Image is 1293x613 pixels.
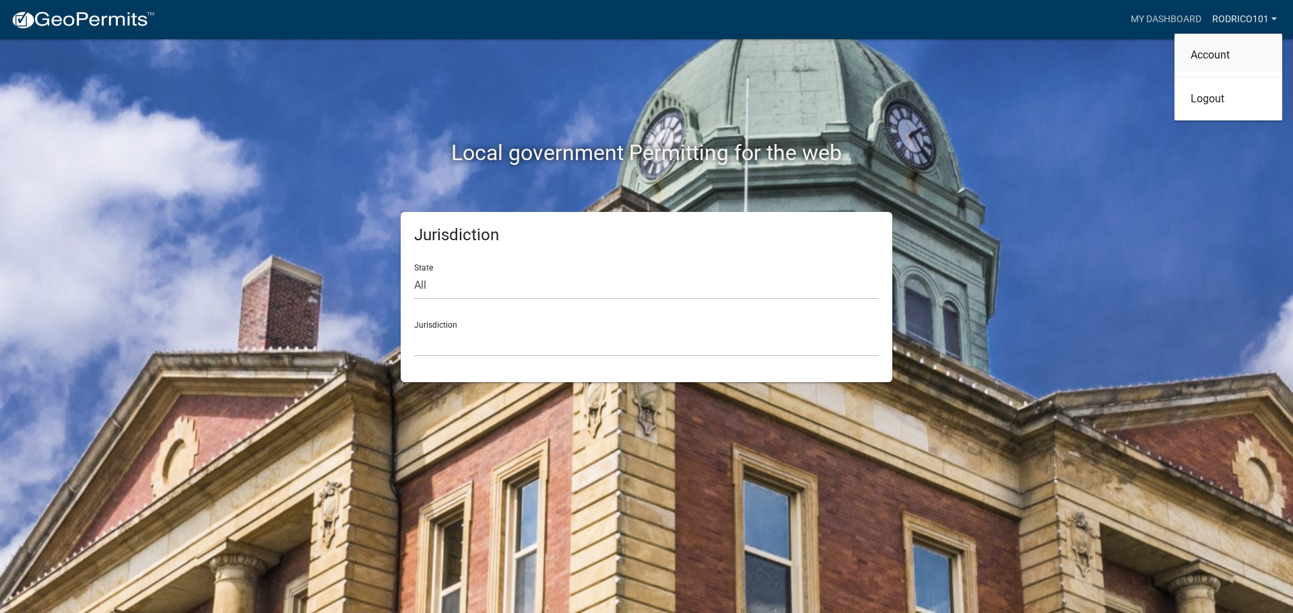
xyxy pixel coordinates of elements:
h5: Jurisdiction [414,225,879,245]
a: Logout [1174,83,1282,115]
a: rodrico101 [1207,7,1282,32]
a: Account [1174,39,1282,71]
div: rodrico101 [1174,34,1282,120]
h2: Local government Permitting for the web [273,140,1020,166]
a: My Dashboard [1125,7,1207,32]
